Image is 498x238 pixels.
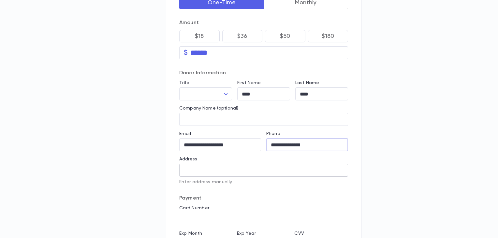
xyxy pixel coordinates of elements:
label: Address [179,156,197,162]
button: $50 [265,30,305,42]
label: Exp Month [179,231,202,236]
label: Phone [266,131,280,136]
p: Enter address manually [179,179,348,185]
p: Donor Information [179,70,348,76]
p: $36 [237,33,247,39]
button: $180 [308,30,348,42]
p: Amount [179,20,348,26]
p: $18 [195,33,204,39]
label: Exp Year [237,231,256,236]
button: $36 [222,30,263,42]
label: Last Name [295,80,319,85]
p: $180 [322,33,334,39]
p: $ [184,50,188,56]
p: Card Number [179,205,348,211]
label: Email [179,131,191,136]
label: Company Name (optional) [179,106,238,111]
label: Title [179,80,189,85]
div: ​ [179,88,232,100]
iframe: card [179,213,348,226]
p: $50 [280,33,290,39]
label: First Name [237,80,261,85]
p: CVV [294,231,348,236]
p: Payment [179,195,348,201]
button: $18 [179,30,220,42]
